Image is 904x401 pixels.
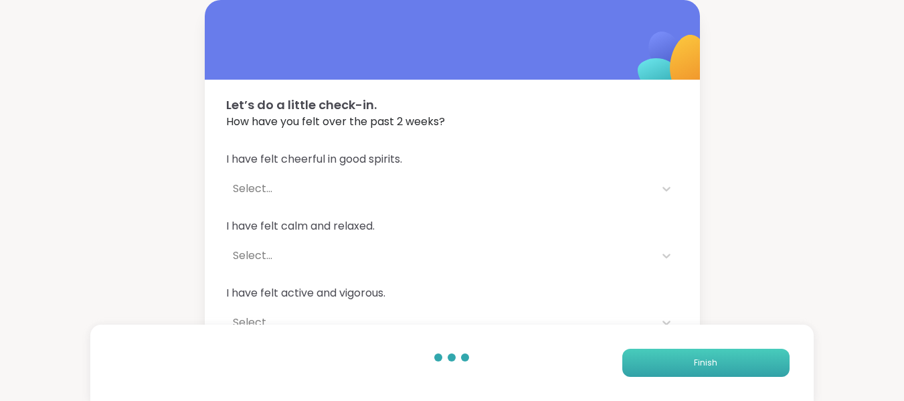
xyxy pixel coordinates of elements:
[233,248,648,264] div: Select...
[226,218,679,234] span: I have felt calm and relaxed.
[233,315,648,331] div: Select...
[694,357,717,369] span: Finish
[233,181,648,197] div: Select...
[226,96,679,114] span: Let’s do a little check-in.
[622,349,790,377] button: Finish
[226,114,679,130] span: How have you felt over the past 2 weeks?
[226,285,679,301] span: I have felt active and vigorous.
[226,151,679,167] span: I have felt cheerful in good spirits.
